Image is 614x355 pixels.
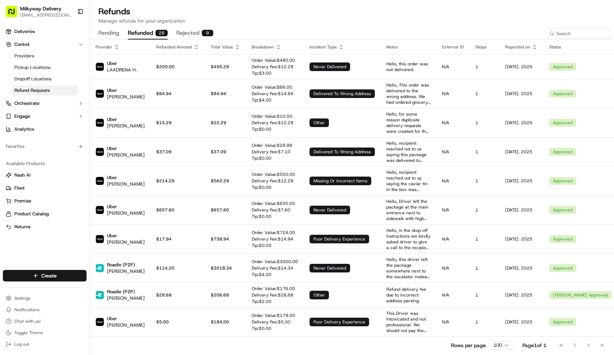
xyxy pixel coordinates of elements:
a: Promise [6,198,84,204]
p: N/A [442,64,464,70]
p: N/A [442,178,464,184]
span: Chat with us! [14,318,41,324]
p: Tip: $ 4.00 [252,272,298,277]
p: N/A [442,149,464,155]
p: Order Value: $ 10.00 [252,113,293,119]
span: Notifications [14,307,39,313]
div: never delivered [310,206,350,214]
p: Welcome 👋 [7,29,131,40]
span: Toggle Theme [14,330,43,336]
p: [PERSON_NAME] [107,268,145,275]
p: $ 495.29 [211,64,240,70]
img: Uber [96,235,104,243]
img: Wisdom Oko [7,124,19,138]
div: Reported on [505,44,538,50]
p: Hello, recipient reached out to us saying the caviar tin in the box was damaged and opened before... [386,169,431,192]
p: Tip: $ 0.00 [252,184,295,190]
span: Product Catalog [14,211,49,217]
button: Nash AI [3,169,87,181]
a: Returns [6,224,84,230]
p: Hello, This order was delivered to the wrong address. We had ordered grocery supplies to be deliv... [386,82,431,105]
p: Tip: $ 0.00 [252,243,295,248]
div: approved [549,235,576,243]
p: Uber [107,145,145,152]
div: never delivered [310,264,350,272]
img: Roadie (P2P) [96,264,104,272]
p: Uber [107,87,145,94]
div: poor delivery experience [310,318,369,326]
img: 1736555255976-a54dd68f-1ca7-489b-9aae-adbdc363a1c4 [14,131,20,137]
p: Order Value: $ 179.00 [252,313,295,318]
p: $ 84.94 [211,91,240,97]
button: [EMAIL_ADDRESS][DOMAIN_NAME] [20,12,71,18]
span: Refund Requests [14,87,50,94]
button: refunded [128,27,168,39]
button: Returns [3,221,87,233]
img: Uber [96,63,104,71]
button: Start new chat [122,71,131,79]
p: Delivery Fee: $ 12.29 [252,64,295,70]
p: Order Value: $ 550.00 [252,172,295,177]
p: Order Value: $ 29.99 [252,143,292,148]
p: Tip: $ 4.00 [252,97,293,103]
p: 1 [475,319,494,325]
p: Delivery Fee: $ 12.29 [252,120,293,126]
p: 1 [475,64,494,70]
p: N/A [442,292,464,298]
a: Pickup Locations [11,62,78,73]
a: 📗Knowledge Base [4,158,58,171]
div: Stops [475,44,494,50]
button: Product Catalog [3,208,87,220]
p: Hello, in the drop off instructions we kindly asked driver to give a call to the recipient when t... [386,228,431,251]
p: Uber [107,233,145,239]
p: [DATE]. 2025 [505,207,538,213]
p: [PERSON_NAME] [107,181,145,187]
div: approved [549,177,576,185]
p: [PERSON_NAME] [107,295,145,302]
p: [DATE]. 2025 [505,236,538,242]
div: Favorites [3,141,87,152]
span: Pylon [71,178,87,183]
p: $5.00 [156,319,199,325]
span: Pickup Locations [14,64,50,71]
img: Uber [96,177,104,185]
p: $28.68 [156,292,199,298]
p: N/A [442,265,464,271]
p: [DATE]. 2025 [505,120,538,126]
button: rejected [176,27,213,39]
p: [PERSON_NAME] [107,152,145,158]
div: approved [549,119,576,127]
span: Providers [14,53,34,59]
a: Analytics [3,123,87,135]
p: Roadie (P2P) [107,262,145,268]
p: $15.29 [156,120,199,126]
p: [DATE]. 2025 [505,91,538,97]
span: Analytics [14,126,34,132]
p: Delivery Fee: $ 14.34 [252,265,298,271]
div: Provider [96,44,145,50]
p: Tip: $ 3.00 [252,70,295,76]
span: Orchestrate [14,100,39,107]
p: $214.29 [156,178,199,184]
img: Wisdom Oko [7,104,19,118]
a: Fleet [6,185,84,191]
div: 9 [202,30,213,36]
p: This Driver was intoxicated and not professional. We should not pay the cancellation fee. [386,310,431,333]
p: Hello, this order was not delivered. [386,61,431,73]
div: approved [549,63,576,71]
p: Tip: $ 2.00 [252,299,295,304]
div: Status [549,44,612,50]
div: Breakdown [252,44,298,50]
p: Uber [107,316,145,322]
div: Incident Type [310,44,375,50]
span: Control [14,41,29,48]
p: $ 562.29 [211,178,240,184]
p: $ 184.00 [211,319,240,325]
span: Dropoff Locations [14,76,51,82]
p: $ 3018.34 [211,265,240,271]
p: $ 22.29 [211,120,240,126]
div: Refunded Amount [156,44,199,50]
p: Delivery Fee: $ 7.60 [252,207,295,213]
p: Hello, recipient reached out to us saying this package was delivered to wrong house on [US_STATE]... [386,140,431,163]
